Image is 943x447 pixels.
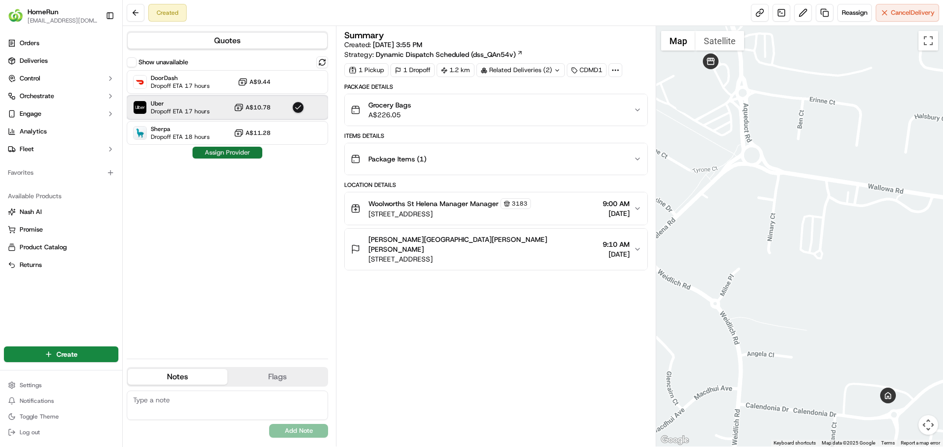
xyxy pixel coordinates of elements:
button: HomeRunHomeRun[EMAIL_ADDRESS][DOMAIN_NAME] [4,4,102,27]
a: Orders [4,35,118,51]
span: Analytics [20,127,47,136]
div: Location Details [344,181,647,189]
span: [DATE] [603,209,630,218]
span: Pylon [98,166,119,174]
a: Returns [8,261,114,269]
span: Package Items ( 1 ) [368,154,426,164]
a: Deliveries [4,53,118,69]
input: Got a question? Start typing here... [26,63,177,74]
div: 💻 [83,143,91,151]
span: Create [56,349,78,359]
span: Notifications [20,397,54,405]
button: Reassign [837,4,872,22]
span: 9:00 AM [603,199,630,209]
button: Toggle Theme [4,410,118,423]
p: Welcome 👋 [10,39,179,55]
span: Fleet [20,145,34,154]
button: Promise [4,222,118,237]
img: Nash [10,10,29,29]
a: Terms (opens in new tab) [881,440,895,446]
button: Toggle fullscreen view [918,31,938,51]
button: Create [4,346,118,362]
button: [PERSON_NAME][GEOGRAPHIC_DATA][PERSON_NAME] [PERSON_NAME][STREET_ADDRESS]9:10 AM[DATE] [345,229,647,270]
div: Related Deliveries (2) [476,63,565,77]
button: Engage [4,106,118,122]
span: [STREET_ADDRESS] [368,209,531,219]
span: Grocery Bags [368,100,411,110]
span: Engage [20,109,41,118]
button: Woolworths St Helena Manager Manager3183[STREET_ADDRESS]9:00 AM[DATE] [345,192,647,225]
button: Package Items (1) [345,143,647,175]
img: 1736555255976-a54dd68f-1ca7-489b-9aae-adbdc363a1c4 [10,94,28,111]
button: CancelDelivery [876,4,939,22]
button: A$11.28 [234,128,271,138]
div: Strategy: [344,50,523,59]
button: Show street map [661,31,695,51]
a: Powered byPylon [69,166,119,174]
button: Control [4,71,118,86]
button: Grocery BagsA$226.05 [345,94,647,126]
div: Start new chat [33,94,161,104]
img: DoorDash [134,76,146,88]
label: Show unavailable [139,58,188,67]
span: Dropoff ETA 17 hours [151,82,210,90]
span: Knowledge Base [20,142,75,152]
span: Dropoff ETA 17 hours [151,107,210,115]
img: HomeRun [8,8,24,24]
span: Settings [20,381,42,389]
img: Sherpa [134,127,146,139]
span: Dynamic Dispatch Scheduled (dss_QAn54v) [376,50,516,59]
span: Control [20,74,40,83]
a: Open this area in Google Maps (opens a new window) [659,434,691,447]
button: Log out [4,425,118,439]
a: 💻API Documentation [79,138,162,156]
span: API Documentation [93,142,158,152]
span: Map data ©2025 Google [822,440,875,446]
a: Product Catalog [8,243,114,252]
span: [PERSON_NAME][GEOGRAPHIC_DATA][PERSON_NAME] [PERSON_NAME] [368,235,598,254]
a: Promise [8,225,114,234]
div: Available Products [4,188,118,204]
a: Nash AI [8,208,114,216]
button: Fleet [4,141,118,157]
span: Orders [20,39,39,48]
button: [EMAIL_ADDRESS][DOMAIN_NAME] [28,17,98,25]
div: 1 Dropoff [390,63,435,77]
a: 📗Knowledge Base [6,138,79,156]
a: Report a map error [901,440,940,446]
button: Notes [128,369,227,385]
div: Favorites [4,165,118,181]
span: [STREET_ADDRESS] [368,254,598,264]
button: Keyboard shortcuts [774,440,816,447]
button: Settings [4,378,118,392]
span: A$226.05 [368,110,411,120]
span: Reassign [842,8,867,17]
span: [DATE] [603,249,630,259]
button: HomeRun [28,7,58,17]
div: Items Details [344,132,647,140]
span: Uber [151,100,210,107]
button: Notifications [4,394,118,408]
span: 9:10 AM [603,239,630,249]
button: A$9.44 [238,77,271,87]
button: Product Catalog [4,239,118,255]
span: A$9.44 [250,78,271,86]
span: Dropoff ETA 18 hours [151,133,210,141]
span: [DATE] 3:55 PM [373,40,422,49]
button: Assign Provider [193,147,262,158]
button: Nash AI [4,204,118,220]
span: Returns [20,261,42,269]
span: A$11.28 [246,129,271,137]
button: Map camera controls [918,415,938,435]
button: Returns [4,257,118,273]
button: Start new chat [167,97,179,108]
span: Orchestrate [20,92,54,101]
span: Nash AI [20,208,42,216]
a: Analytics [4,124,118,139]
div: Package Details [344,83,647,91]
span: Log out [20,428,40,436]
span: Deliveries [20,56,48,65]
div: 1.2 km [437,63,474,77]
div: We're available if you need us! [33,104,124,111]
